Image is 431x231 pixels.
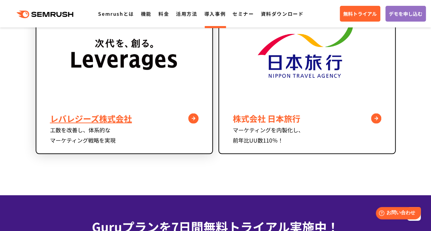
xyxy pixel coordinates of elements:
[204,10,226,17] a: 導入事例
[218,8,396,154] a: nta 株式会社 日本旅行 マーケティングを内製化し、前年比UU数110％！
[50,124,199,145] div: 工数を改善し、体系的な マーケティング戦略を実現
[232,10,254,17] a: セミナー
[36,8,213,154] a: leverages レバレジーズ株式会社 工数を改善し、体系的なマーケティング戦略を実現
[98,10,134,17] a: Semrushとは
[340,6,380,22] a: 無料トライアル
[141,10,152,17] a: 機能
[71,9,177,104] img: leverages
[233,124,381,145] div: マーケティングを内製化し、 前年比UU数110％！
[343,10,377,17] span: 無料トライアル
[176,10,197,17] a: 活用方法
[254,9,360,104] img: nta
[50,112,199,124] div: レバレジーズ株式会社
[233,112,381,124] div: 株式会社 日本旅行
[385,6,426,22] a: デモを申し込む
[389,10,422,17] span: デモを申し込む
[370,204,423,223] iframe: Help widget launcher
[158,10,169,17] a: 料金
[261,10,303,17] a: 資料ダウンロード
